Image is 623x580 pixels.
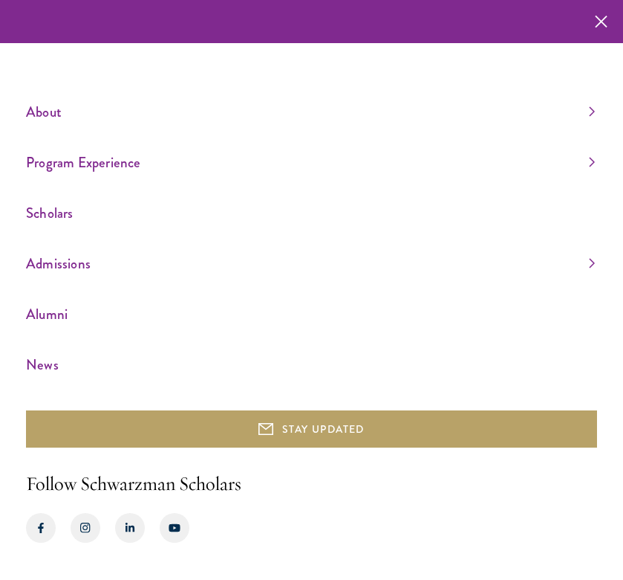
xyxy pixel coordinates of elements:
[26,100,595,124] a: About
[26,201,595,225] a: Scholars
[26,352,595,377] a: News
[26,410,597,448] button: STAY UPDATED
[26,251,595,276] a: Admissions
[26,302,595,326] a: Alumni
[26,470,597,498] h2: Follow Schwarzman Scholars
[26,150,595,175] a: Program Experience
